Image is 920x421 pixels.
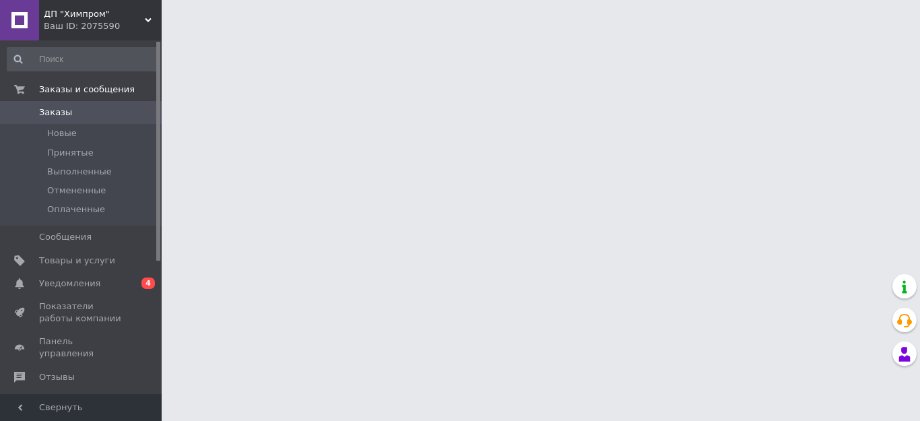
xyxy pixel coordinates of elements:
[39,231,92,243] span: Сообщения
[47,185,106,197] span: Отмененные
[44,8,145,20] span: ДП "Химпром"
[47,166,112,178] span: Выполненные
[39,84,135,96] span: Заказы и сообщения
[39,335,125,360] span: Панель управления
[39,278,100,290] span: Уведомления
[7,47,159,71] input: Поиск
[47,127,77,139] span: Новые
[141,278,155,289] span: 4
[39,255,115,267] span: Товары и услуги
[39,371,75,383] span: Отзывы
[47,203,105,216] span: Оплаченные
[47,147,94,159] span: Принятые
[39,106,72,119] span: Заказы
[39,300,125,325] span: Показатели работы компании
[44,20,162,32] div: Ваш ID: 2075590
